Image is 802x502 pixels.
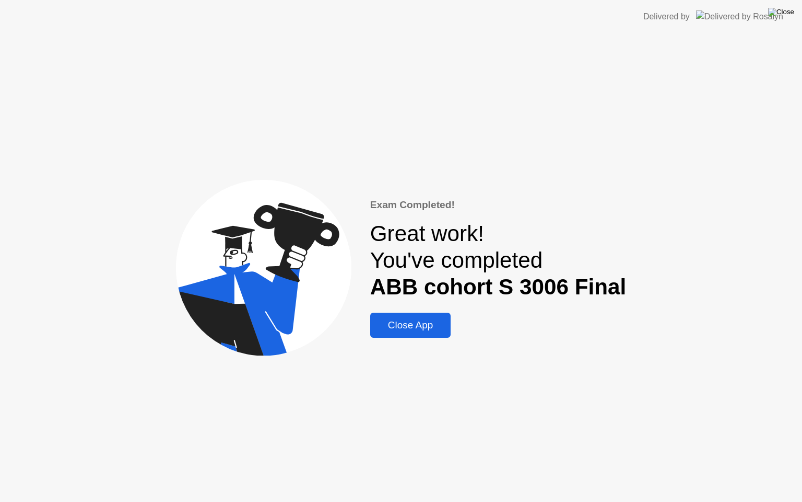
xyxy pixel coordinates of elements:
b: ABB cohort S 3006 Final [370,275,627,299]
div: Close App [373,320,448,331]
button: Close App [370,313,451,338]
img: Delivered by Rosalyn [696,10,783,22]
div: Exam Completed! [370,198,627,213]
img: Close [768,8,794,16]
div: Delivered by [643,10,690,23]
div: Great work! You've completed [370,221,627,300]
